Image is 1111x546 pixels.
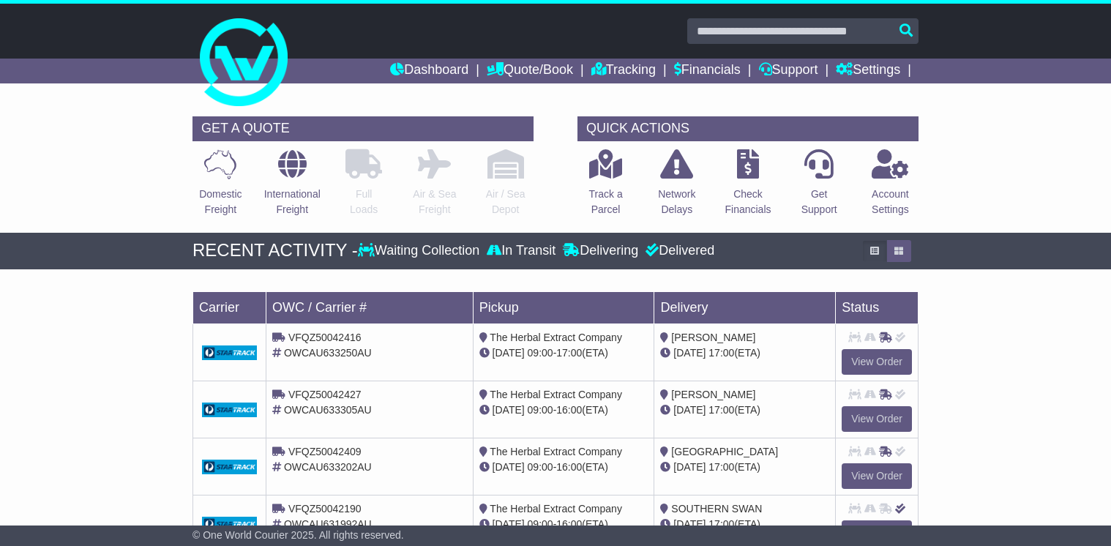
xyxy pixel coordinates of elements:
[559,243,642,259] div: Delivering
[556,461,582,473] span: 16:00
[202,460,257,474] img: GetCarrierServiceDarkLogo
[801,149,838,225] a: GetSupport
[671,503,762,515] span: SOUTHERN SWAN
[490,446,622,457] span: The Herbal Extract Company
[390,59,468,83] a: Dashboard
[708,518,734,530] span: 17:00
[493,347,525,359] span: [DATE]
[479,403,648,418] div: - (ETA)
[490,503,622,515] span: The Herbal Extract Company
[284,347,372,359] span: OWCAU633250AU
[202,345,257,360] img: GetCarrierServiceDarkLogo
[708,347,734,359] span: 17:00
[708,461,734,473] span: 17:00
[266,291,474,324] td: OWC / Carrier #
[660,345,829,361] div: (ETA)
[198,149,242,225] a: DomesticFreight
[493,404,525,416] span: [DATE]
[345,187,382,217] p: Full Loads
[473,291,654,324] td: Pickup
[842,349,912,375] a: View Order
[660,460,829,475] div: (ETA)
[202,517,257,531] img: GetCarrierServiceDarkLogo
[842,520,912,546] a: View Order
[192,529,404,541] span: © One World Courier 2025. All rights reserved.
[528,404,553,416] span: 09:00
[202,403,257,417] img: GetCarrierServiceDarkLogo
[871,149,910,225] a: AccountSettings
[528,518,553,530] span: 09:00
[556,518,582,530] span: 16:00
[759,59,818,83] a: Support
[654,291,836,324] td: Delivery
[486,187,525,217] p: Air / Sea Depot
[479,460,648,475] div: - (ETA)
[673,347,706,359] span: [DATE]
[199,187,242,217] p: Domestic Freight
[556,347,582,359] span: 17:00
[487,59,573,83] a: Quote/Book
[671,332,755,343] span: [PERSON_NAME]
[872,187,909,217] p: Account Settings
[842,406,912,432] a: View Order
[671,389,755,400] span: [PERSON_NAME]
[577,116,919,141] div: QUICK ACTIONS
[284,461,372,473] span: OWCAU633202AU
[288,446,362,457] span: VFQZ50042409
[284,404,372,416] span: OWCAU633305AU
[479,345,648,361] div: - (ETA)
[493,461,525,473] span: [DATE]
[660,403,829,418] div: (ETA)
[288,332,362,343] span: VFQZ50042416
[671,446,778,457] span: [GEOGRAPHIC_DATA]
[674,59,741,83] a: Financials
[192,116,534,141] div: GET A QUOTE
[836,59,900,83] a: Settings
[288,503,362,515] span: VFQZ50042190
[660,517,829,532] div: (ETA)
[556,404,582,416] span: 16:00
[288,389,362,400] span: VFQZ50042427
[528,347,553,359] span: 09:00
[358,243,483,259] div: Waiting Collection
[589,187,623,217] p: Track a Parcel
[263,149,321,225] a: InternationalFreight
[591,59,656,83] a: Tracking
[284,518,372,530] span: OWCAU631992AU
[836,291,919,324] td: Status
[588,149,624,225] a: Track aParcel
[193,291,266,324] td: Carrier
[801,187,837,217] p: Get Support
[673,518,706,530] span: [DATE]
[479,517,648,532] div: - (ETA)
[413,187,456,217] p: Air & Sea Freight
[483,243,559,259] div: In Transit
[673,404,706,416] span: [DATE]
[724,149,771,225] a: CheckFinancials
[642,243,714,259] div: Delivered
[264,187,321,217] p: International Freight
[673,461,706,473] span: [DATE]
[657,149,696,225] a: NetworkDelays
[493,518,525,530] span: [DATE]
[490,332,622,343] span: The Herbal Extract Company
[842,463,912,489] a: View Order
[658,187,695,217] p: Network Delays
[490,389,622,400] span: The Herbal Extract Company
[192,240,358,261] div: RECENT ACTIVITY -
[528,461,553,473] span: 09:00
[708,404,734,416] span: 17:00
[725,187,771,217] p: Check Financials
